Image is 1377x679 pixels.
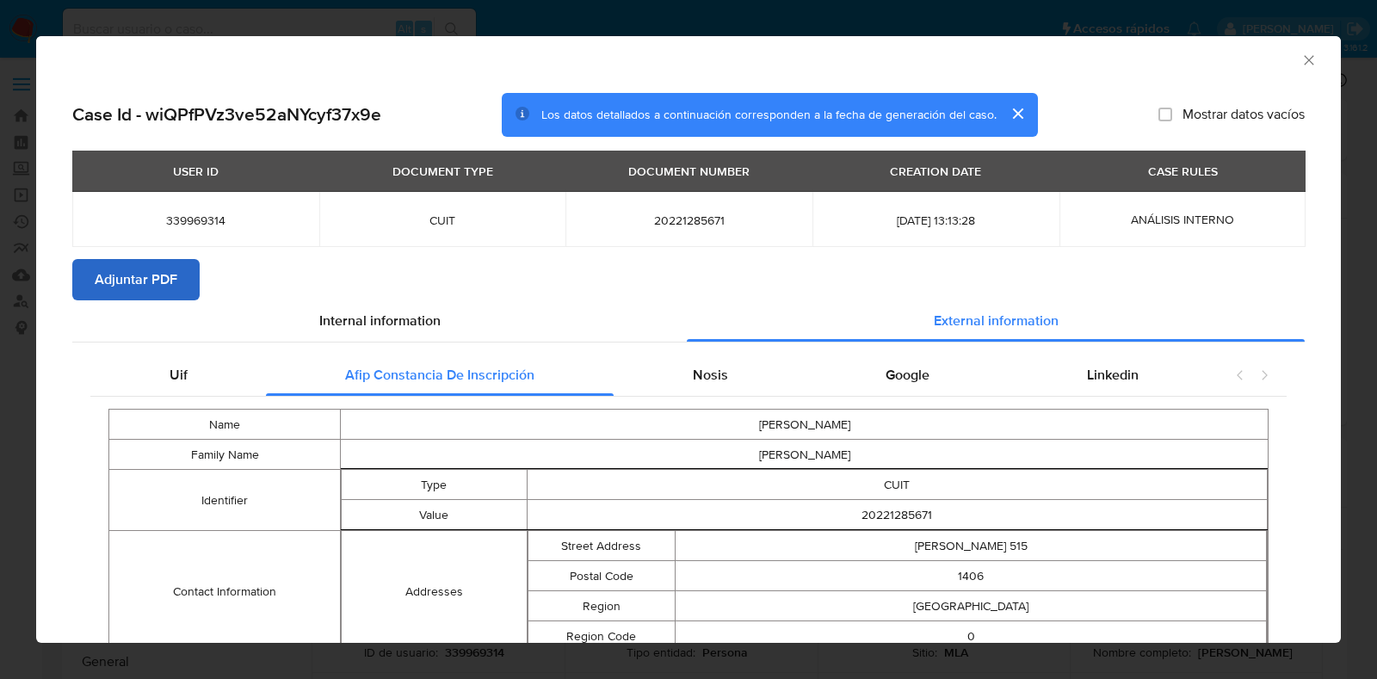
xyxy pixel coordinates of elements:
div: CREATION DATE [880,157,991,186]
td: Street Address [528,531,676,561]
td: 0 [676,621,1267,651]
td: [PERSON_NAME] [341,410,1269,440]
div: DOCUMENT TYPE [382,157,503,186]
td: Region [528,591,676,621]
div: closure-recommendation-modal [36,36,1341,643]
td: Type [342,470,527,500]
div: USER ID [163,157,229,186]
span: Los datos detallados a continuación corresponden a la fecha de generación del caso. [541,106,997,123]
td: CUIT [527,470,1268,500]
td: Identifier [109,470,341,531]
td: [PERSON_NAME] [341,440,1269,470]
span: Mostrar datos vacíos [1182,106,1305,123]
h2: Case Id - wiQPfPVz3ve52aNYcyf37x9e [72,103,381,126]
div: DOCUMENT NUMBER [618,157,760,186]
td: Region Code [528,621,676,651]
span: External information [934,311,1059,330]
span: CUIT [340,213,546,228]
td: Contact Information [109,531,341,653]
span: Nosis [693,365,728,385]
button: Adjuntar PDF [72,259,200,300]
td: Addresses [342,531,527,652]
td: Value [342,500,527,530]
span: [DATE] 13:13:28 [833,213,1039,228]
button: Cerrar ventana [1300,52,1316,67]
div: Detailed external info [90,355,1218,396]
td: [GEOGRAPHIC_DATA] [676,591,1267,621]
span: 20221285671 [586,213,792,228]
td: Family Name [109,440,341,470]
span: Afip Constancia De Inscripción [345,365,534,385]
span: Linkedin [1087,365,1139,385]
input: Mostrar datos vacíos [1158,108,1172,121]
div: CASE RULES [1138,157,1228,186]
span: 339969314 [93,213,299,228]
div: Detailed info [72,300,1305,342]
span: Adjuntar PDF [95,261,177,299]
button: cerrar [997,93,1038,134]
td: Name [109,410,341,440]
span: Uif [170,365,188,385]
span: Internal information [319,311,441,330]
td: [PERSON_NAME] 515 [676,531,1267,561]
td: Postal Code [528,561,676,591]
td: 20221285671 [527,500,1268,530]
span: Google [886,365,929,385]
td: 1406 [676,561,1267,591]
span: ANÁLISIS INTERNO [1131,211,1234,228]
